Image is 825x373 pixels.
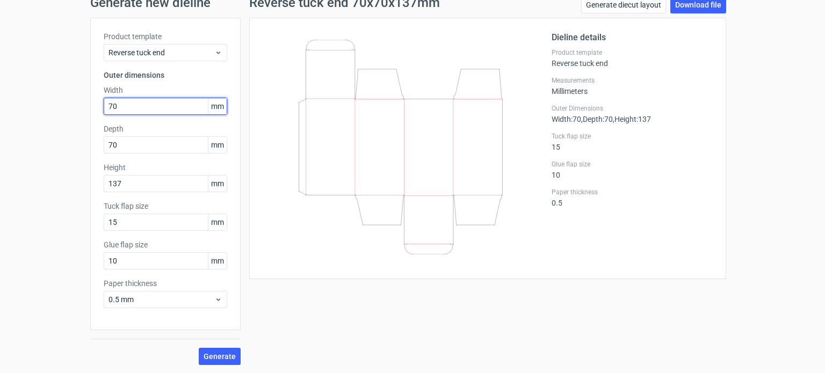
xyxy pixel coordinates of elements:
div: 0.5 [552,188,713,207]
label: Tuck flap size [104,201,227,211]
label: Height [104,162,227,173]
span: mm [208,214,227,230]
span: mm [208,137,227,153]
label: Glue flap size [104,239,227,250]
div: 15 [552,132,713,151]
div: Reverse tuck end [552,48,713,68]
h2: Dieline details [552,31,713,44]
span: Reverse tuck end [108,47,214,58]
h3: Outer dimensions [104,70,227,81]
label: Tuck flap size [552,132,713,141]
label: Product template [104,31,227,42]
button: Generate [199,348,241,365]
label: Paper thickness [552,188,713,196]
label: Paper thickness [104,278,227,289]
label: Measurements [552,76,713,85]
span: Generate [204,353,236,360]
label: Glue flap size [552,160,713,169]
label: Product template [552,48,713,57]
div: Millimeters [552,76,713,96]
span: mm [208,98,227,114]
span: mm [208,253,227,269]
span: Width : 70 [552,115,581,123]
label: Outer Dimensions [552,104,713,113]
span: 0.5 mm [108,294,214,305]
div: 10 [552,160,713,179]
label: Width [104,85,227,96]
span: , Depth : 70 [581,115,613,123]
label: Depth [104,123,227,134]
span: mm [208,175,227,192]
span: , Height : 137 [613,115,651,123]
